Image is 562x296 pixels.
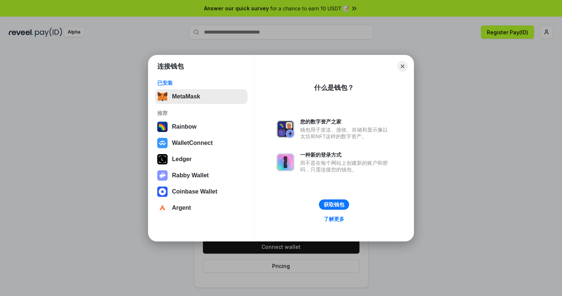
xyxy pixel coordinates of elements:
a: 了解更多 [319,214,349,224]
div: 一种新的登录方式 [300,152,391,158]
img: svg+xml,%3Csvg%20xmlns%3D%22http%3A%2F%2Fwww.w3.org%2F2000%2Fsvg%22%20fill%3D%22none%22%20viewBox... [277,120,294,138]
button: Close [397,61,408,72]
div: Rabby Wallet [172,172,209,179]
div: Coinbase Wallet [172,188,217,195]
div: Ledger [172,156,192,163]
img: svg+xml,%3Csvg%20width%3D%2228%22%20height%3D%2228%22%20viewBox%3D%220%200%2028%2028%22%20fill%3D... [157,187,168,197]
div: MetaMask [172,93,200,100]
img: svg+xml,%3Csvg%20xmlns%3D%22http%3A%2F%2Fwww.w3.org%2F2000%2Fsvg%22%20fill%3D%22none%22%20viewBox... [157,170,168,181]
img: svg+xml,%3Csvg%20fill%3D%22none%22%20height%3D%2233%22%20viewBox%3D%220%200%2035%2033%22%20width%... [157,91,168,102]
h1: 连接钱包 [157,62,184,71]
div: 获取钱包 [324,201,344,208]
div: Argent [172,205,191,211]
button: Coinbase Wallet [155,184,247,199]
button: WalletConnect [155,136,247,150]
img: svg+xml,%3Csvg%20width%3D%22120%22%20height%3D%22120%22%20viewBox%3D%220%200%20120%20120%22%20fil... [157,122,168,132]
img: svg+xml,%3Csvg%20width%3D%2228%22%20height%3D%2228%22%20viewBox%3D%220%200%2028%2028%22%20fill%3D... [157,203,168,213]
div: WalletConnect [172,140,213,146]
button: Rabby Wallet [155,168,247,183]
img: svg+xml,%3Csvg%20xmlns%3D%22http%3A%2F%2Fwww.w3.org%2F2000%2Fsvg%22%20fill%3D%22none%22%20viewBox... [277,153,294,171]
div: 推荐 [157,110,245,116]
img: svg+xml,%3Csvg%20width%3D%2228%22%20height%3D%2228%22%20viewBox%3D%220%200%2028%2028%22%20fill%3D... [157,138,168,148]
div: 了解更多 [324,216,344,222]
img: svg+xml,%3Csvg%20xmlns%3D%22http%3A%2F%2Fwww.w3.org%2F2000%2Fsvg%22%20width%3D%2228%22%20height%3... [157,154,168,164]
div: Rainbow [172,123,197,130]
div: 您的数字资产之家 [300,118,391,125]
button: Rainbow [155,119,247,134]
button: Ledger [155,152,247,167]
div: 而不是在每个网站上创建新的账户和密码，只需连接您的钱包。 [300,160,391,173]
button: MetaMask [155,89,247,104]
button: 获取钱包 [319,199,349,210]
div: 什么是钱包？ [314,83,354,92]
div: 钱包用于发送、接收、存储和显示像以太坊和NFT这样的数字资产。 [300,126,391,140]
div: 已安装 [157,80,245,86]
button: Argent [155,201,247,215]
